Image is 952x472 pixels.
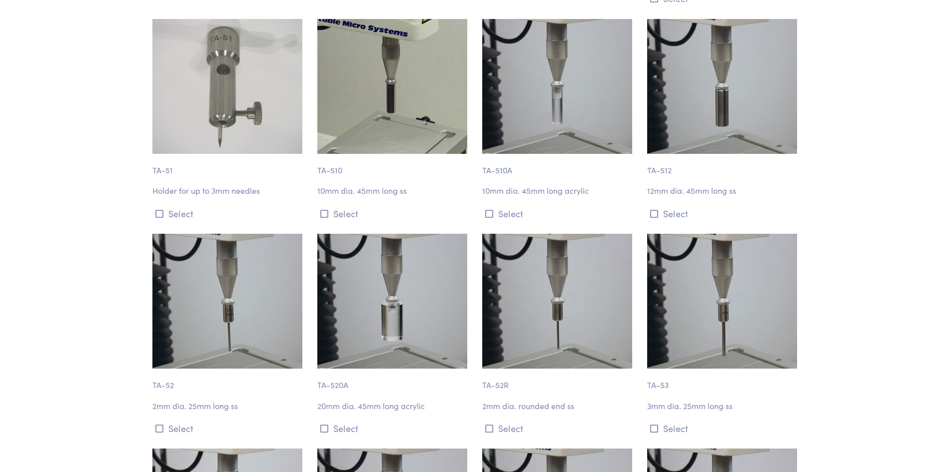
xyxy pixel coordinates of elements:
p: TA-510 [317,154,470,177]
button: Select [647,420,800,437]
button: Select [152,205,305,222]
p: 3mm dia. 25mm long ss [647,400,800,413]
p: Holder for up to 3mm needles [152,184,305,197]
p: 10mm dia. 45mm long ss [317,184,470,197]
p: TA-52 [152,369,305,392]
p: 2mm dia. rounded end ss [482,400,635,413]
img: ta-510.jpg [317,19,467,154]
button: Select [482,420,635,437]
img: puncture_ta-520a_20mm_3.jpg [317,234,467,369]
p: 12mm dia. 45mm long ss [647,184,800,197]
p: 10mm dia. 45mm long acrylic [482,184,635,197]
p: TA-512 [647,154,800,177]
p: TA-51 [152,154,305,177]
button: Select [317,420,470,437]
button: Select [152,420,305,437]
img: puncture_ta-52_2mm_3.jpg [152,234,302,369]
img: puncture_ta-51_needleholder.jpg [152,19,302,154]
img: puncture_ta-510a_10mm_3.jpg [482,19,632,154]
img: puncture_ta-53_3mm_5.jpg [647,234,797,369]
button: Select [317,205,470,222]
button: Select [482,205,635,222]
button: Select [647,205,800,222]
p: TA-52R [482,369,635,392]
p: TA-520A [317,369,470,392]
img: puncture_ta-512_12mm_3.jpg [647,19,797,154]
p: 20mm dia. 45mm long acrylic [317,400,470,413]
p: TA-53 [647,369,800,392]
p: TA-510A [482,154,635,177]
p: 2mm dia. 25mm long ss [152,400,305,413]
img: puncture_ta-52r_2mm_3.jpg [482,234,632,369]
